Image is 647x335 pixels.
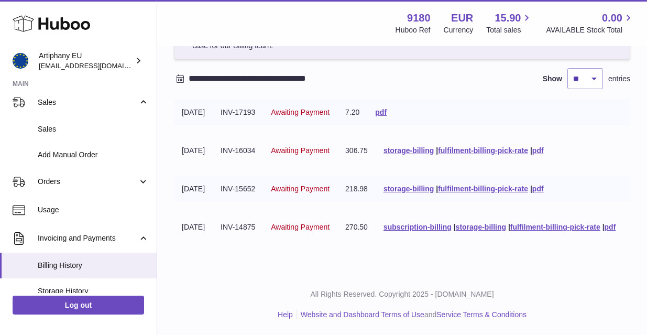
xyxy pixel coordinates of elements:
span: Add Manual Order [38,150,149,160]
a: pdf [605,223,616,231]
a: Help [278,310,293,319]
strong: 9180 [407,11,431,25]
span: Invoicing and Payments [38,233,138,243]
td: [DATE] [174,176,213,202]
a: fulfilment-billing-pick-rate [438,185,528,193]
strong: EUR [451,11,473,25]
span: 0.00 [602,11,622,25]
div: Currency [444,25,474,35]
span: [EMAIL_ADDRESS][DOMAIN_NAME] [39,61,154,70]
span: Sales [38,98,138,107]
td: INV-14875 [213,214,263,240]
a: storage-billing [383,185,434,193]
a: fulfilment-billing-pick-rate [510,223,600,231]
a: fulfilment-billing-pick-rate [438,146,528,155]
span: Billing History [38,261,149,271]
span: | [530,146,532,155]
a: Website and Dashboard Terms of Use [301,310,424,319]
div: Huboo Ref [396,25,431,35]
span: 15.90 [495,11,521,25]
td: INV-15652 [213,176,263,202]
span: Awaiting Payment [271,185,330,193]
span: Awaiting Payment [271,108,330,116]
td: 270.50 [337,214,376,240]
span: Awaiting Payment [271,146,330,155]
td: [DATE] [174,138,213,164]
span: entries [608,74,630,84]
label: Show [543,74,562,84]
a: storage-billing [456,223,506,231]
a: pdf [532,146,544,155]
td: 218.98 [337,176,376,202]
div: Artiphany EU [39,51,133,71]
li: and [297,310,527,320]
span: AVAILABLE Stock Total [546,25,634,35]
a: Log out [13,296,144,315]
span: | [454,223,456,231]
img: artiphany@artiphany.eu [13,53,28,69]
span: Awaiting Payment [271,223,330,231]
span: Total sales [486,25,533,35]
p: All Rights Reserved. Copyright 2025 - [DOMAIN_NAME] [166,289,639,299]
a: 15.90 Total sales [486,11,533,35]
span: | [602,223,605,231]
span: | [508,223,510,231]
span: Usage [38,205,149,215]
td: [DATE] [174,214,213,240]
a: storage-billing [383,146,434,155]
a: pdf [532,185,544,193]
span: Storage History [38,286,149,296]
td: 306.75 [337,138,376,164]
span: | [436,185,438,193]
a: 0.00 AVAILABLE Stock Total [546,11,634,35]
span: | [530,185,532,193]
td: INV-17193 [213,100,263,125]
a: Service Terms & Conditions [436,310,527,319]
a: subscription-billing [383,223,452,231]
a: pdf [375,108,387,116]
span: | [436,146,438,155]
span: Orders [38,177,138,187]
span: Sales [38,124,149,134]
td: INV-16034 [213,138,263,164]
td: [DATE] [174,100,213,125]
td: 7.20 [337,100,367,125]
